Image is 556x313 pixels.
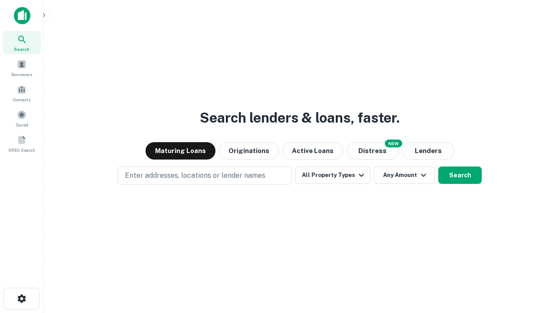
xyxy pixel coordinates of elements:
[3,56,41,80] a: Borrowers
[14,7,30,24] img: capitalize-icon.png
[282,142,343,160] button: Active Loans
[295,166,371,184] button: All Property Types
[13,96,30,103] span: Contacts
[16,121,28,128] span: Saved
[200,107,400,128] h3: Search lenders & loans, faster.
[14,46,30,53] span: Search
[146,142,215,160] button: Maturing Loans
[438,166,482,184] button: Search
[11,71,32,78] span: Borrowers
[385,140,402,147] div: NEW
[347,142,399,160] button: Search distressed loans with lien and other non-mortgage details.
[402,142,454,160] button: Lenders
[3,81,41,105] a: Contacts
[513,243,556,285] iframe: Chat Widget
[125,170,265,181] p: Enter addresses, locations or lender names
[3,107,41,130] a: Saved
[3,132,41,155] a: SREO Search
[118,166,291,185] button: Enter addresses, locations or lender names
[8,147,35,153] span: SREO Search
[3,31,41,54] a: Search
[374,166,435,184] button: Any Amount
[219,142,279,160] button: Originations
